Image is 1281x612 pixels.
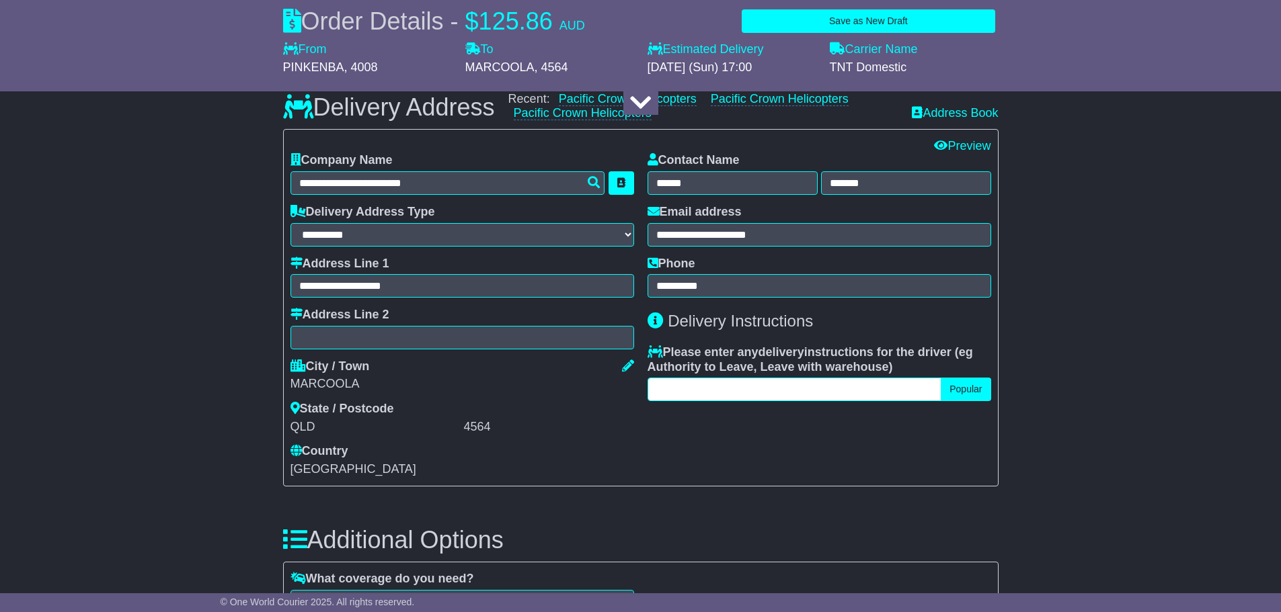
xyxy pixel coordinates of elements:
label: Company Name [290,153,393,168]
label: Country [290,444,348,459]
span: , 4008 [344,60,378,74]
label: Delivery Address Type [290,205,435,220]
label: From [283,42,327,57]
h3: Delivery Address [283,94,495,121]
span: delivery [759,345,804,359]
span: © One World Courier 2025. All rights reserved. [221,597,415,607]
div: MARCOOLA [290,377,634,392]
button: Save as New Draft [742,9,995,33]
label: Email address [648,205,742,220]
label: Address Line 1 [290,257,389,271]
label: Estimated Delivery [648,42,816,57]
div: Order Details - [283,7,585,36]
label: Carrier Name [830,42,918,57]
label: Address Line 2 [290,308,389,322]
a: Address Book [912,106,998,120]
label: To [465,42,494,57]
span: AUD [559,19,585,32]
span: [GEOGRAPHIC_DATA] [290,462,416,476]
h3: Additional Options [283,527,999,554]
span: PINKENBA [283,60,344,74]
button: Popular [941,378,991,401]
label: City / Town [290,359,370,374]
span: MARCOOLA [465,60,535,74]
div: QLD [290,420,461,435]
div: 4564 [464,420,634,435]
span: , 4564 [535,60,568,74]
label: Contact Name [648,153,740,168]
label: Please enter any instructions for the driver ( ) [648,345,991,374]
div: [DATE] (Sun) 17:00 [648,60,816,75]
span: eg Authority to Leave, Leave with warehouse [648,345,973,374]
label: What coverage do you need? [290,572,474,586]
div: TNT Domestic [830,60,999,75]
span: Delivery Instructions [668,312,813,330]
a: Preview [934,139,991,152]
span: 125.86 [479,7,553,35]
label: Phone [648,257,695,271]
span: $ [465,7,479,35]
label: State / Postcode [290,402,394,417]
